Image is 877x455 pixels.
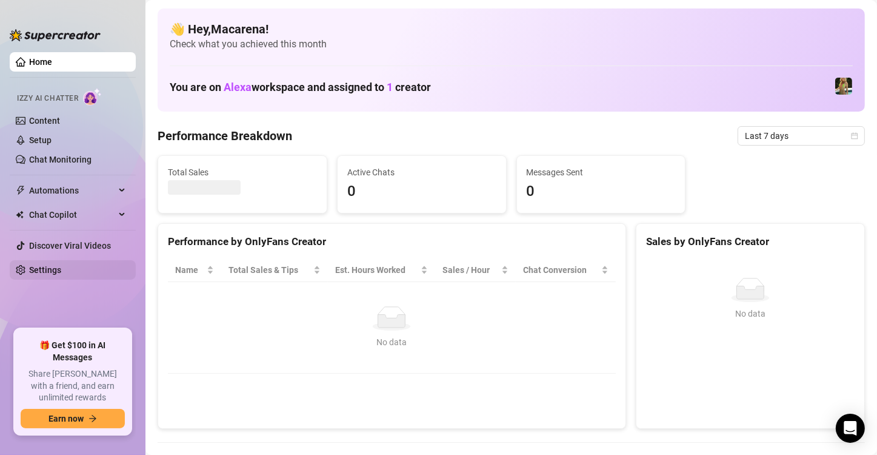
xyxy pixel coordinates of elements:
span: Total Sales [168,166,317,179]
span: Name [175,263,204,277]
span: Automations [29,181,115,200]
a: Setup [29,135,52,145]
img: Chat Copilot [16,211,24,219]
span: Total Sales & Tips [228,263,311,277]
span: 1 [387,81,393,93]
span: Sales / Hour [442,263,499,277]
span: 🎁 Get $100 in AI Messages [21,340,125,363]
a: Discover Viral Videos [29,241,111,251]
th: Sales / Hour [435,258,516,282]
span: Chat Conversion [523,263,598,277]
a: Home [29,57,52,67]
h4: 👋 Hey, Macarena ! [170,21,853,38]
button: Earn nowarrow-right [21,409,125,428]
span: thunderbolt [16,186,25,195]
span: Alexa [224,81,252,93]
th: Total Sales & Tips [221,258,328,282]
h4: Performance Breakdown [158,127,292,144]
a: Chat Monitoring [29,155,92,164]
div: Sales by OnlyFans Creator [646,234,855,250]
img: Alexa [835,78,852,95]
div: Performance by OnlyFans Creator [168,234,616,250]
span: Chat Copilot [29,205,115,224]
span: Earn now [48,414,84,423]
span: Active Chats [347,166,496,179]
span: Share [PERSON_NAME] with a friend, and earn unlimited rewards [21,368,125,404]
div: No data [180,335,604,349]
th: Chat Conversion [516,258,615,282]
span: Messages Sent [527,166,676,179]
a: Settings [29,265,61,275]
span: 0 [527,180,676,203]
img: AI Chatter [83,88,102,106]
span: calendar [851,132,858,140]
div: Open Intercom Messenger [836,414,865,443]
span: 0 [347,180,496,203]
img: logo-BBDzfeDw.svg [10,29,101,41]
h1: You are on workspace and assigned to creator [170,81,431,94]
div: No data [651,307,850,320]
div: Est. Hours Worked [335,263,418,277]
span: Check what you achieved this month [170,38,853,51]
th: Name [168,258,221,282]
span: Izzy AI Chatter [17,93,78,104]
span: arrow-right [88,414,97,423]
a: Content [29,116,60,126]
span: Last 7 days [745,127,858,145]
